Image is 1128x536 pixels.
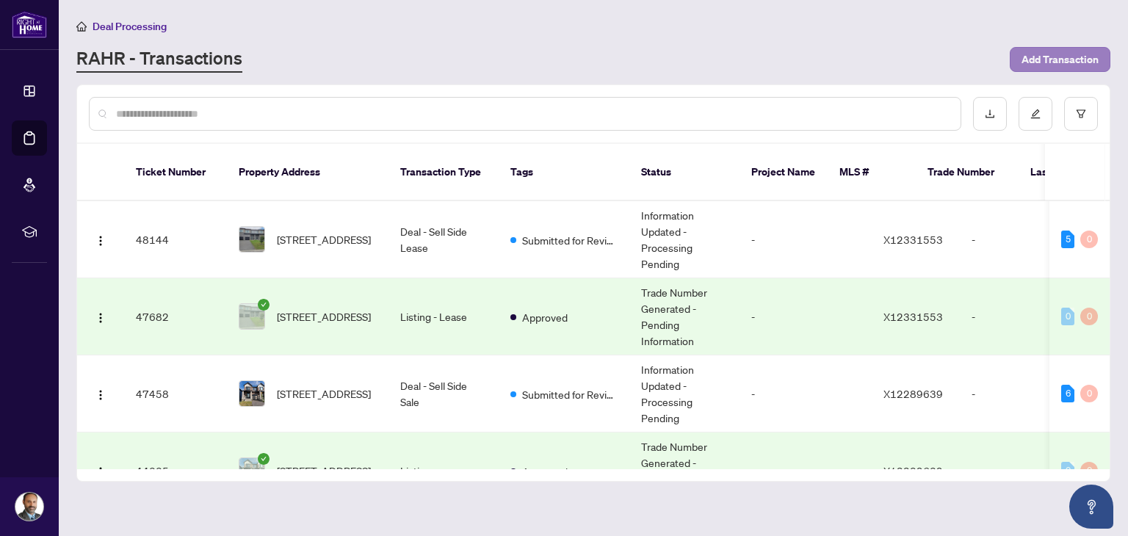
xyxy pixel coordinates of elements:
[1030,109,1041,119] span: edit
[740,432,872,510] td: -
[629,201,740,278] td: Information Updated - Processing Pending
[277,463,371,479] span: [STREET_ADDRESS]
[89,305,112,328] button: Logo
[522,232,618,248] span: Submitted for Review
[1069,485,1113,529] button: Open asap
[973,97,1007,131] button: download
[388,201,499,278] td: Deal - Sell Side Lease
[1061,385,1074,402] div: 6
[883,387,943,400] span: X12289639
[1061,462,1074,479] div: 0
[1064,97,1098,131] button: filter
[916,144,1019,201] th: Trade Number
[883,464,943,477] span: X12289639
[960,432,1063,510] td: -
[629,278,740,355] td: Trade Number Generated - Pending Information
[1080,385,1098,402] div: 0
[124,278,227,355] td: 47682
[1080,308,1098,325] div: 0
[1080,462,1098,479] div: 0
[828,144,916,201] th: MLS #
[227,144,388,201] th: Property Address
[960,355,1063,432] td: -
[522,463,568,479] span: Approved
[629,144,740,201] th: Status
[95,235,106,247] img: Logo
[124,432,227,510] td: 44335
[522,309,568,325] span: Approved
[740,144,828,201] th: Project Name
[740,355,872,432] td: -
[258,299,270,311] span: check-circle
[388,144,499,201] th: Transaction Type
[277,231,371,247] span: [STREET_ADDRESS]
[95,389,106,401] img: Logo
[960,278,1063,355] td: -
[277,308,371,325] span: [STREET_ADDRESS]
[740,278,872,355] td: -
[239,227,264,252] img: thumbnail-img
[388,355,499,432] td: Deal - Sell Side Sale
[1061,308,1074,325] div: 0
[499,144,629,201] th: Tags
[76,46,242,73] a: RAHR - Transactions
[629,432,740,510] td: Trade Number Generated - Pending Information
[239,304,264,329] img: thumbnail-img
[629,355,740,432] td: Information Updated - Processing Pending
[15,493,43,521] img: Profile Icon
[522,386,618,402] span: Submitted for Review
[258,453,270,465] span: check-circle
[89,459,112,482] button: Logo
[883,233,943,246] span: X12331553
[1019,97,1052,131] button: edit
[1061,231,1074,248] div: 5
[124,144,227,201] th: Ticket Number
[93,20,167,33] span: Deal Processing
[277,385,371,402] span: [STREET_ADDRESS]
[12,11,47,38] img: logo
[124,201,227,278] td: 48144
[1076,109,1086,119] span: filter
[1010,47,1110,72] button: Add Transaction
[388,432,499,510] td: Listing
[95,312,106,324] img: Logo
[76,21,87,32] span: home
[740,201,872,278] td: -
[239,381,264,406] img: thumbnail-img
[95,466,106,478] img: Logo
[239,458,264,483] img: thumbnail-img
[985,109,995,119] span: download
[89,228,112,251] button: Logo
[960,201,1063,278] td: -
[1022,48,1099,71] span: Add Transaction
[388,278,499,355] td: Listing - Lease
[1080,231,1098,248] div: 0
[124,355,227,432] td: 47458
[883,310,943,323] span: X12331553
[89,382,112,405] button: Logo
